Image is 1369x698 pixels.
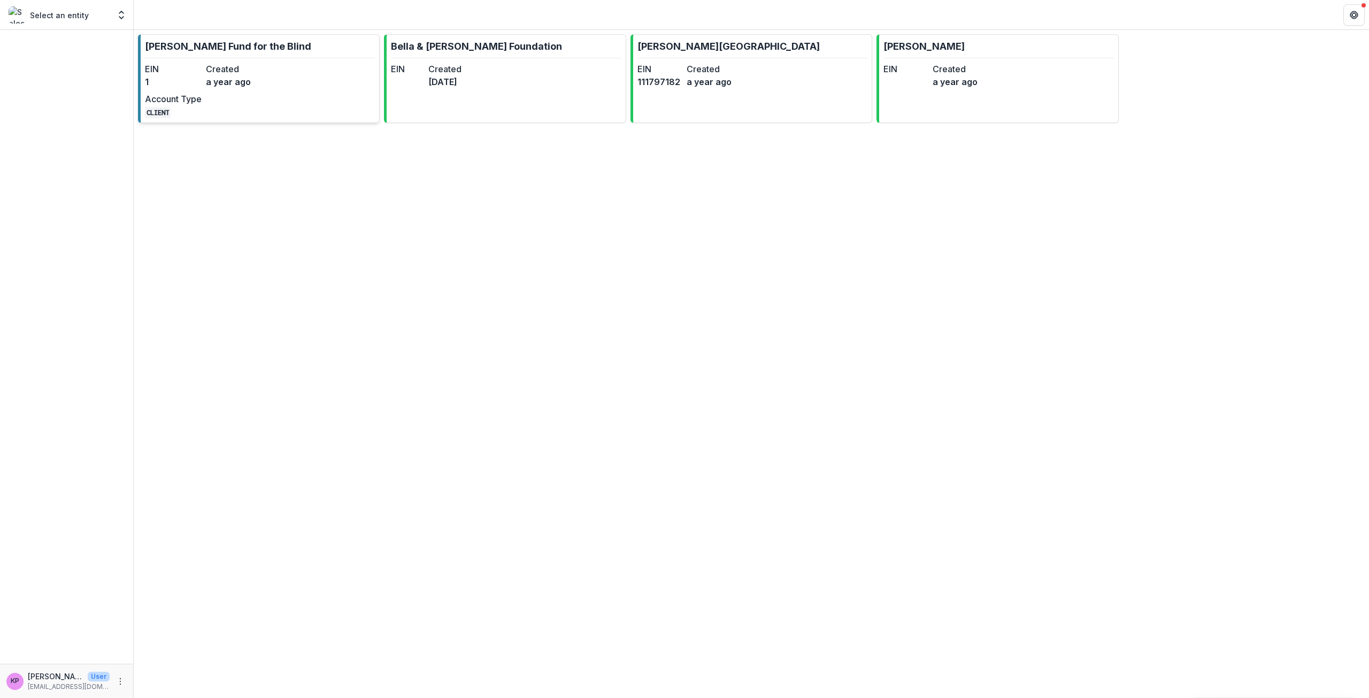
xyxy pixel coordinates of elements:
button: Open entity switcher [114,4,129,26]
dd: a year ago [933,75,978,88]
img: Select an entity [9,6,26,24]
dd: a year ago [206,75,263,88]
dt: Created [687,63,732,75]
div: Khanh Phan [11,678,19,685]
a: Bella & [PERSON_NAME] FoundationEINCreated[DATE] [384,34,626,123]
p: User [88,672,110,681]
a: [PERSON_NAME]EINCreateda year ago [876,34,1118,123]
dt: Created [206,63,263,75]
p: [PERSON_NAME] [883,39,965,53]
button: More [114,675,127,688]
p: [EMAIL_ADDRESS][DOMAIN_NAME] [28,682,110,692]
dt: EIN [637,63,682,75]
a: [PERSON_NAME][GEOGRAPHIC_DATA]EIN111797182Createda year ago [630,34,872,123]
dd: 111797182 [637,75,682,88]
a: [PERSON_NAME] Fund for the BlindEIN1Createda year agoAccount TypeCLIENT [138,34,380,123]
code: CLIENT [145,107,171,118]
dt: EIN [883,63,928,75]
p: [PERSON_NAME][GEOGRAPHIC_DATA] [637,39,820,53]
p: [PERSON_NAME] [28,671,83,682]
dd: a year ago [687,75,732,88]
p: Bella & [PERSON_NAME] Foundation [391,39,562,53]
dd: [DATE] [428,75,462,88]
dt: EIN [145,63,202,75]
dt: EIN [391,63,424,75]
p: [PERSON_NAME] Fund for the Blind [145,39,311,53]
button: Get Help [1343,4,1365,26]
dd: 1 [145,75,202,88]
p: Select an entity [30,10,89,21]
dt: Account Type [145,93,202,105]
dt: Created [933,63,978,75]
dt: Created [428,63,462,75]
